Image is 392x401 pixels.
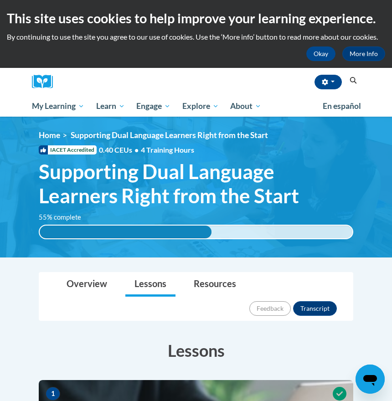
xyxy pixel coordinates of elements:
span: Supporting Dual Language Learners Right from the Start [71,130,268,140]
iframe: Button to launch messaging window [356,365,385,394]
a: Overview [57,272,116,297]
span: • [134,145,139,154]
a: More Info [342,46,385,61]
a: About [225,96,268,117]
span: Learn [96,101,125,112]
button: Transcript [293,301,337,316]
a: Learn [90,96,131,117]
span: En español [323,101,361,111]
span: About [230,101,261,112]
span: 0.40 CEUs [99,145,141,155]
a: Explore [176,96,225,117]
a: En español [317,97,367,116]
div: Main menu [25,96,367,117]
a: Home [39,130,60,140]
button: Account Settings [315,75,342,89]
p: By continuing to use the site you agree to our use of cookies. Use the ‘More info’ button to read... [7,32,385,42]
span: 1 [46,387,60,401]
a: Lessons [125,272,175,297]
h3: Lessons [39,339,353,362]
a: Cox Campus [32,75,59,89]
button: Okay [306,46,335,61]
span: Supporting Dual Language Learners Right from the Start [39,159,353,208]
a: Resources [185,272,245,297]
a: My Learning [26,96,90,117]
span: Engage [136,101,170,112]
span: Explore [182,101,219,112]
a: Engage [130,96,176,117]
label: 55% complete [39,212,91,222]
button: Search [346,75,360,86]
button: Feedback [249,301,291,316]
span: IACET Accredited [39,145,97,154]
span: 4 Training Hours [141,145,194,154]
h2: This site uses cookies to help improve your learning experience. [7,9,385,27]
div: 55% complete [40,226,211,238]
img: Logo brand [32,75,59,89]
span: My Learning [32,101,84,112]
